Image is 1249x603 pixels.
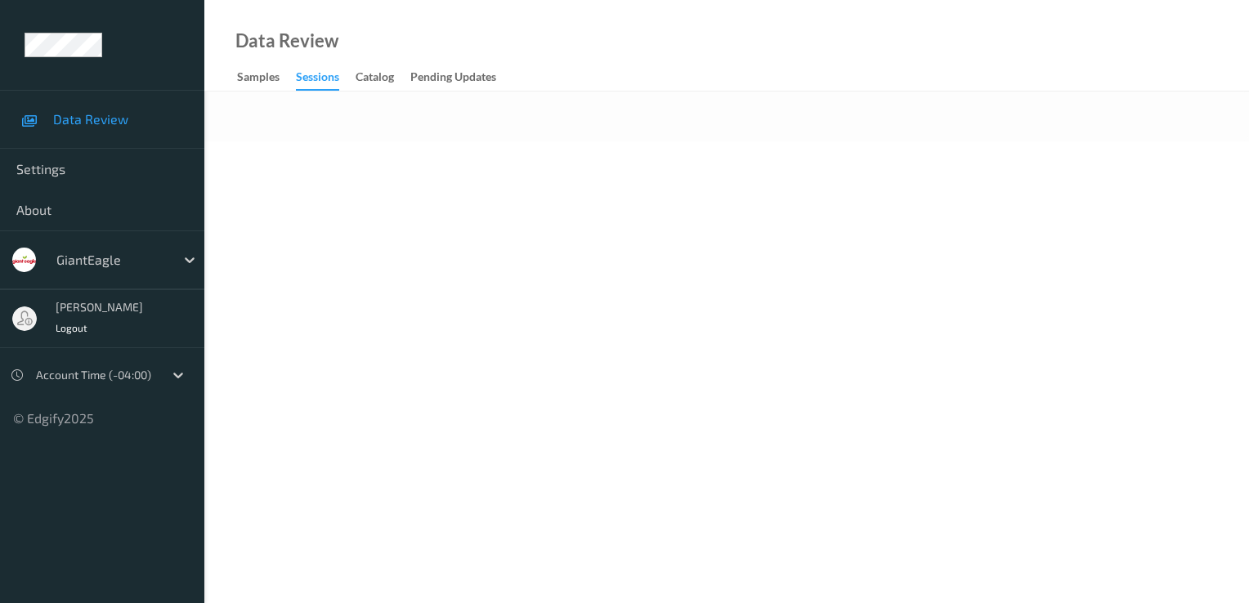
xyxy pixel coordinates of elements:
[296,66,356,91] a: Sessions
[296,69,339,91] div: Sessions
[410,69,496,89] div: Pending Updates
[356,69,394,89] div: Catalog
[356,66,410,89] a: Catalog
[410,66,513,89] a: Pending Updates
[237,69,280,89] div: Samples
[237,66,296,89] a: Samples
[235,33,338,49] div: Data Review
